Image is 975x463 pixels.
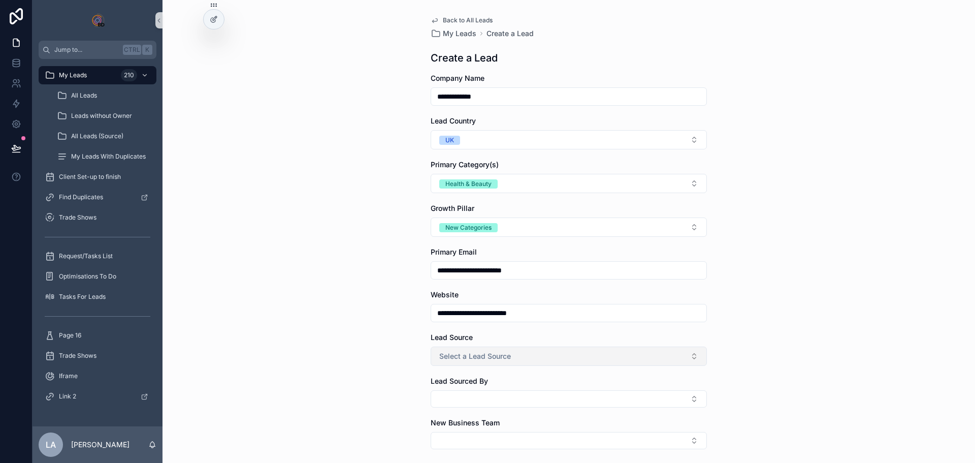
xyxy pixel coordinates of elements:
span: All Leads [71,91,97,100]
a: Create a Lead [486,28,534,39]
span: Primary Category(s) [431,160,499,169]
span: My Leads With Duplicates [71,152,146,161]
span: Page 16 [59,331,81,339]
span: Link 2 [59,392,76,400]
img: App logo [89,12,106,28]
span: Iframe [59,372,78,380]
a: Request/Tasks List [39,247,156,265]
a: My Leads210 [39,66,156,84]
span: New Business Team [431,418,500,427]
div: scrollable content [32,59,162,419]
a: All Leads (Source) [51,127,156,145]
a: Find Duplicates [39,188,156,206]
span: Client Set-up to finish [59,173,121,181]
a: All Leads [51,86,156,105]
h1: Create a Lead [431,51,498,65]
a: Leads without Owner [51,107,156,125]
span: Tasks For Leads [59,293,106,301]
a: My Leads With Duplicates [51,147,156,166]
a: Page 16 [39,326,156,345]
span: Find Duplicates [59,193,103,201]
span: Jump to... [54,46,119,54]
span: Company Name [431,74,484,82]
span: Trade Shows [59,213,96,222]
span: Growth Pillar [431,204,474,212]
a: Optimisations To Do [39,267,156,286]
div: New Categories [445,223,492,232]
span: Optimisations To Do [59,272,116,281]
span: K [143,46,151,54]
span: Lead Sourced By [431,377,488,385]
span: My Leads [59,71,87,79]
span: Select a Lead Source [439,351,511,361]
div: UK [445,136,454,145]
span: Primary Email [431,248,477,256]
span: Website [431,290,459,299]
span: Leads without Owner [71,112,132,120]
span: All Leads (Source) [71,132,123,140]
a: Client Set-up to finish [39,168,156,186]
span: Ctrl [123,45,141,55]
div: 210 [121,69,137,81]
a: Iframe [39,367,156,385]
button: Jump to...CtrlK [39,41,156,59]
span: My Leads [443,28,476,39]
button: Select Button [431,347,707,366]
a: Back to All Leads [431,16,493,24]
span: Lead Country [431,116,476,125]
div: Health & Beauty [445,179,492,189]
a: Trade Shows [39,208,156,227]
button: Select Button [431,130,707,149]
a: Tasks For Leads [39,288,156,306]
button: Select Button [431,218,707,237]
span: Back to All Leads [443,16,493,24]
button: Select Button [431,390,707,408]
span: Request/Tasks List [59,252,113,260]
span: Lead Source [431,333,473,342]
p: [PERSON_NAME] [71,440,129,450]
a: Trade Shows [39,347,156,365]
button: Select Button [431,174,707,193]
span: Trade Shows [59,352,96,360]
button: Select Button [431,432,707,449]
a: Link 2 [39,387,156,406]
a: My Leads [431,28,476,39]
span: LA [46,439,56,451]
